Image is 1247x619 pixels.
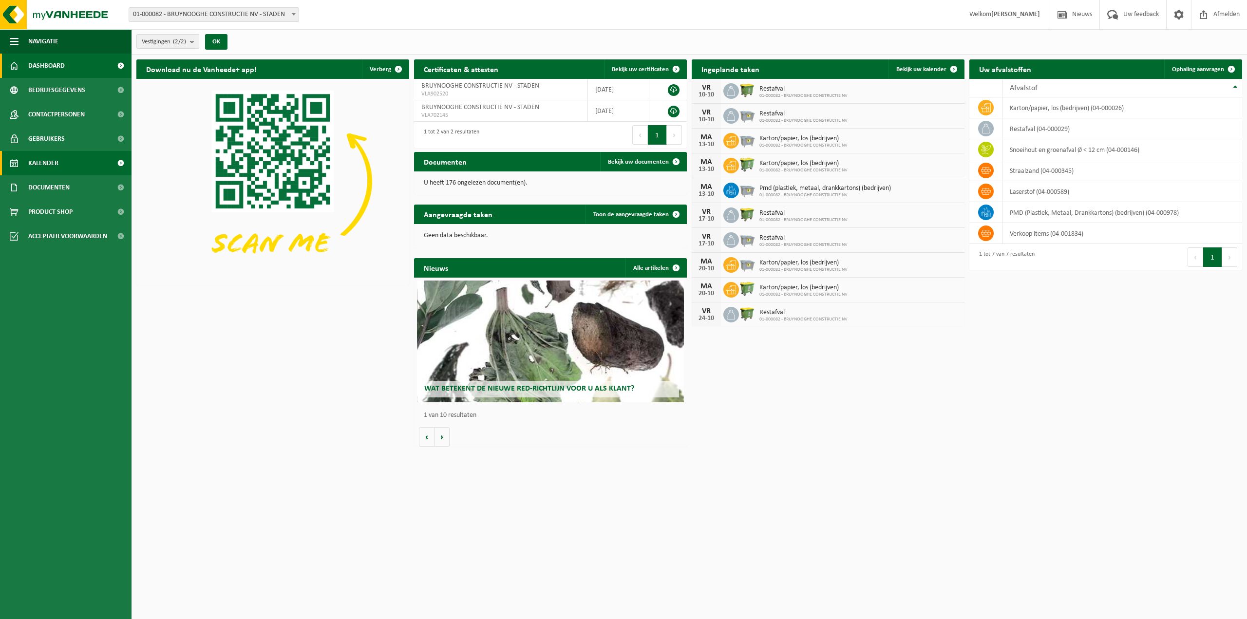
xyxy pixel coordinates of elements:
[667,125,682,145] button: Next
[625,258,686,278] a: Alle artikelen
[588,79,649,100] td: [DATE]
[697,183,716,191] div: MA
[697,282,716,290] div: MA
[739,281,756,297] img: WB-0660-HPE-GN-50
[1188,247,1203,267] button: Previous
[697,307,716,315] div: VR
[586,205,686,224] a: Toon de aangevraagde taken
[1203,247,1222,267] button: 1
[739,256,756,272] img: WB-2500-GAL-GY-01
[697,233,716,241] div: VR
[1002,223,1242,244] td: verkoop items (04-001834)
[604,59,686,79] a: Bekijk uw certificaten
[129,7,299,22] span: 01-000082 - BRUYNOOGHE CONSTRUCTIE NV - STADEN
[697,258,716,265] div: MA
[1222,247,1237,267] button: Next
[759,168,848,173] span: 01-000082 - BRUYNOOGHE CONSTRUCTIE NV
[759,242,848,248] span: 01-000082 - BRUYNOOGHE CONSTRUCTIE NV
[205,34,227,50] button: OK
[414,258,458,277] h2: Nieuws
[370,66,391,73] span: Verberg
[759,143,848,149] span: 01-000082 - BRUYNOOGHE CONSTRUCTIE NV
[697,216,716,223] div: 17-10
[419,124,479,146] div: 1 tot 2 van 2 resultaten
[739,107,756,123] img: WB-2500-GAL-GY-01
[608,159,669,165] span: Bekijk uw documenten
[991,11,1040,18] strong: [PERSON_NAME]
[28,29,58,54] span: Navigatie
[759,135,848,143] span: Karton/papier, los (bedrijven)
[697,92,716,98] div: 10-10
[697,116,716,123] div: 10-10
[697,141,716,148] div: 13-10
[759,259,848,267] span: Karton/papier, los (bedrijven)
[173,38,186,45] count: (2/2)
[632,125,648,145] button: Previous
[974,246,1035,268] div: 1 tot 7 van 7 resultaten
[759,85,848,93] span: Restafval
[129,8,299,21] span: 01-000082 - BRUYNOOGHE CONSTRUCTIE NV - STADEN
[28,54,65,78] span: Dashboard
[697,265,716,272] div: 20-10
[697,315,716,322] div: 24-10
[28,224,107,248] span: Acceptatievoorwaarden
[739,231,756,247] img: WB-2500-GAL-GY-01
[419,427,435,447] button: Vorige
[421,104,539,111] span: BRUYNOOGHE CONSTRUCTIE NV - STADEN
[424,180,677,187] p: U heeft 176 ongelezen document(en).
[759,160,848,168] span: Karton/papier, los (bedrijven)
[1010,84,1038,92] span: Afvalstof
[969,59,1041,78] h2: Uw afvalstoffen
[697,166,716,173] div: 13-10
[648,125,667,145] button: 1
[28,200,73,224] span: Product Shop
[593,211,669,218] span: Toon de aangevraagde taken
[435,427,450,447] button: Volgende
[697,241,716,247] div: 17-10
[759,93,848,99] span: 01-000082 - BRUYNOOGHE CONSTRUCTIE NV
[1002,202,1242,223] td: PMD (Plastiek, Metaal, Drankkartons) (bedrijven) (04-000978)
[759,309,848,317] span: Restafval
[28,151,58,175] span: Kalender
[421,90,580,98] span: VLA902520
[697,133,716,141] div: MA
[739,305,756,322] img: WB-1100-HPE-GN-50
[421,82,539,90] span: BRUYNOOGHE CONSTRUCTIE NV - STADEN
[588,100,649,122] td: [DATE]
[697,191,716,198] div: 13-10
[759,185,891,192] span: Pmd (plastiek, metaal, drankkartons) (bedrijven)
[612,66,669,73] span: Bekijk uw certificaten
[739,82,756,98] img: WB-1100-HPE-GN-50
[759,217,848,223] span: 01-000082 - BRUYNOOGHE CONSTRUCTIE NV
[759,284,848,292] span: Karton/papier, los (bedrijven)
[362,59,408,79] button: Verberg
[697,109,716,116] div: VR
[759,234,848,242] span: Restafval
[414,152,476,171] h2: Documenten
[759,110,848,118] span: Restafval
[142,35,186,49] span: Vestigingen
[739,131,756,148] img: WB-2500-GAL-GY-01
[739,206,756,223] img: WB-1100-HPE-GN-50
[1002,139,1242,160] td: snoeihout en groenafval Ø < 12 cm (04-000146)
[739,181,756,198] img: WB-2500-GAL-GY-01
[421,112,580,119] span: VLA702145
[759,267,848,273] span: 01-000082 - BRUYNOOGHE CONSTRUCTIE NV
[888,59,964,79] a: Bekijk uw kalender
[1164,59,1241,79] a: Ophaling aanvragen
[1002,160,1242,181] td: straalzand (04-000345)
[28,127,65,151] span: Gebruikers
[424,385,634,393] span: Wat betekent de nieuwe RED-richtlijn voor u als klant?
[896,66,946,73] span: Bekijk uw kalender
[697,84,716,92] div: VR
[1002,118,1242,139] td: restafval (04-000029)
[424,232,677,239] p: Geen data beschikbaar.
[759,118,848,124] span: 01-000082 - BRUYNOOGHE CONSTRUCTIE NV
[1002,97,1242,118] td: karton/papier, los (bedrijven) (04-000026)
[1002,181,1242,202] td: laserstof (04-000589)
[414,205,502,224] h2: Aangevraagde taken
[424,412,682,419] p: 1 van 10 resultaten
[414,59,508,78] h2: Certificaten & attesten
[417,281,684,402] a: Wat betekent de nieuwe RED-richtlijn voor u als klant?
[136,59,266,78] h2: Download nu de Vanheede+ app!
